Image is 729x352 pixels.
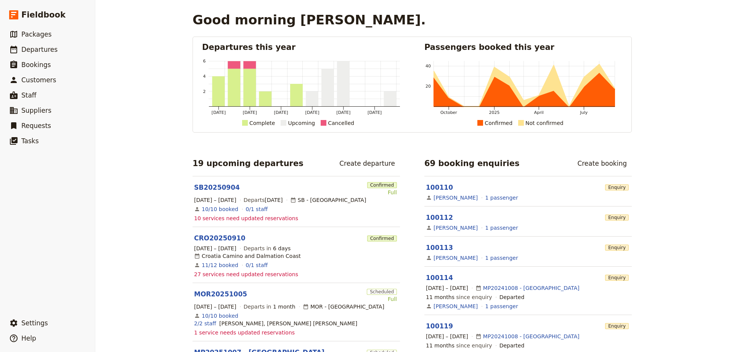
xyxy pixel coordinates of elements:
[194,183,240,192] a: SB20250904
[265,197,283,203] span: [DATE]
[489,110,499,115] tspan: 2025
[485,254,518,262] a: View the passengers for this booking
[525,118,564,128] div: Not confirmed
[21,30,51,38] span: Packages
[246,205,268,213] a: 0/1 staff
[426,184,453,191] a: 100110
[202,261,238,269] a: View the bookings for this departure
[203,74,206,79] tspan: 4
[21,76,56,84] span: Customers
[426,333,468,340] span: [DATE] – [DATE]
[21,46,58,53] span: Departures
[194,320,216,327] a: 2/2 staff
[605,245,629,251] span: Enquiry
[21,61,51,69] span: Bookings
[499,342,525,349] div: Departed
[194,234,246,243] a: CRO20250910
[194,270,298,278] span: 27 services need updated reservations
[499,293,525,301] div: Departed
[426,214,453,221] a: 100112
[203,59,206,64] tspan: 6
[572,157,632,170] a: Create booking
[246,261,268,269] a: 0/1 staff
[485,118,512,128] div: Confirmed
[21,91,37,99] span: Staff
[193,12,426,27] h1: Good morning [PERSON_NAME].
[440,110,457,115] tspan: October
[534,110,544,115] tspan: April
[434,224,478,232] a: [PERSON_NAME]
[274,110,288,115] tspan: [DATE]
[426,64,431,69] tspan: 40
[305,110,319,115] tspan: [DATE]
[434,254,478,262] a: [PERSON_NAME]
[219,320,357,327] span: Heather McNeice, Frith Hudson Graham
[426,274,453,282] a: 100114
[426,294,454,300] span: 11 months
[244,303,295,310] span: Departs in
[334,157,400,170] a: Create departure
[580,110,588,115] tspan: July
[303,303,384,310] div: MOR - [GEOGRAPHIC_DATA]
[21,137,39,145] span: Tasks
[336,110,350,115] tspan: [DATE]
[367,182,397,188] span: Confirmed
[21,122,51,130] span: Requests
[273,245,291,251] span: 6 days
[434,194,478,202] a: [PERSON_NAME]
[21,334,36,342] span: Help
[367,289,397,295] span: Scheduled
[194,214,298,222] span: 10 services need updated reservations
[212,110,226,115] tspan: [DATE]
[202,312,238,320] a: View the bookings for this departure
[328,118,354,128] div: Cancelled
[367,189,397,196] div: Full
[426,84,431,89] tspan: 20
[21,9,66,21] span: Fieldbook
[21,107,51,114] span: Suppliers
[21,319,48,327] span: Settings
[368,110,382,115] tspan: [DATE]
[426,244,453,251] a: 100113
[424,42,622,53] h2: Passengers booked this year
[434,302,478,310] a: [PERSON_NAME]
[483,333,580,340] a: MP20241008 - [GEOGRAPHIC_DATA]
[605,275,629,281] span: Enquiry
[426,322,453,330] a: 100119
[194,303,236,310] span: [DATE] – [DATE]
[485,302,518,310] a: View the passengers for this booking
[194,245,236,252] span: [DATE] – [DATE]
[202,42,400,53] h2: Departures this year
[203,89,206,94] tspan: 2
[202,205,238,213] a: View the bookings for this departure
[426,342,454,349] span: 11 months
[290,196,366,204] div: SB - [GEOGRAPHIC_DATA]
[426,293,492,301] span: since enquiry
[367,235,397,242] span: Confirmed
[424,158,520,169] h2: 69 booking enquiries
[194,252,301,260] div: Croatia Camino and Dalmation Coast
[249,118,275,128] div: Complete
[605,214,629,221] span: Enquiry
[288,118,315,128] div: Upcoming
[367,295,397,303] div: Full
[605,323,629,329] span: Enquiry
[244,245,291,252] span: Departs in
[193,158,303,169] h2: 19 upcoming departures
[605,184,629,190] span: Enquiry
[273,304,295,310] span: 1 month
[426,284,468,292] span: [DATE] – [DATE]
[426,342,492,349] span: since enquiry
[485,194,518,202] a: View the passengers for this booking
[243,110,257,115] tspan: [DATE]
[485,224,518,232] a: View the passengers for this booking
[244,196,283,204] span: Departs
[194,290,247,299] a: MOR20251005
[194,196,236,204] span: [DATE] – [DATE]
[483,284,580,292] a: MP20241008 - [GEOGRAPHIC_DATA]
[194,329,295,336] span: 1 service needs updated reservations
